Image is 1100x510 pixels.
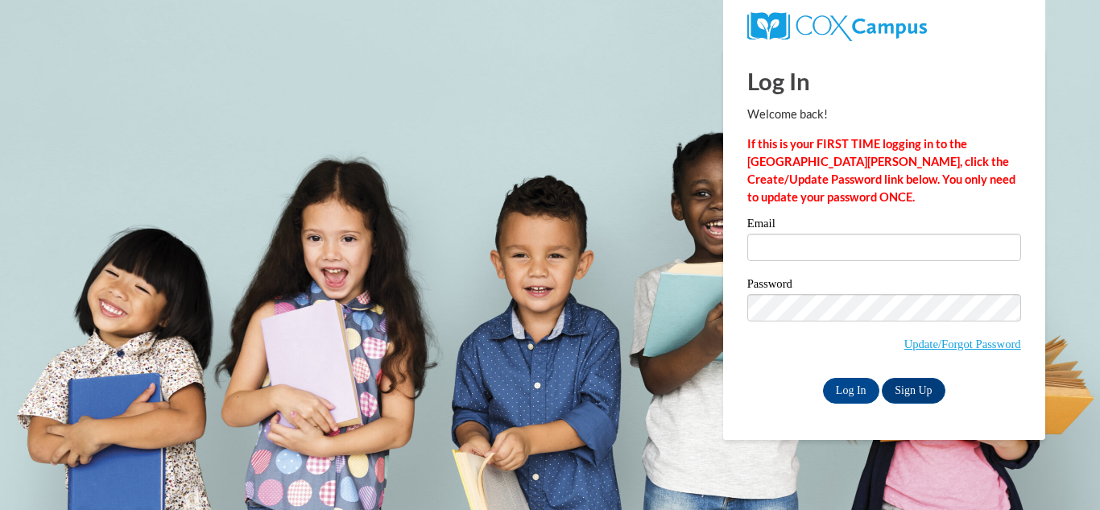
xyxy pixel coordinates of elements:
[823,378,879,404] input: Log In
[747,19,927,32] a: COX Campus
[747,64,1021,97] h1: Log In
[904,338,1021,350] a: Update/Forgot Password
[747,12,927,41] img: COX Campus
[882,378,945,404] a: Sign Up
[747,218,1021,234] label: Email
[747,278,1021,294] label: Password
[747,106,1021,123] p: Welcome back!
[747,137,1015,204] strong: If this is your FIRST TIME logging in to the [GEOGRAPHIC_DATA][PERSON_NAME], click the Create/Upd...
